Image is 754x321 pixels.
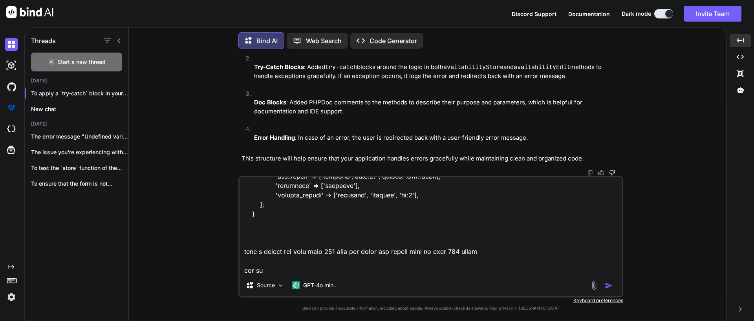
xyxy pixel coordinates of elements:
img: Pick Models [277,282,284,289]
button: Invite Team [684,6,741,22]
button: Discord Support [512,10,556,18]
code: availabilityStore [443,63,503,71]
p: Bind AI [256,36,278,46]
p: Web Search [306,36,342,46]
img: attachment [589,281,598,290]
img: premium [5,101,18,115]
strong: Error Handling [254,134,295,141]
h1: Threads [31,36,56,46]
h2: [DATE] [25,78,128,84]
p: Bind can provide inaccurate information, including about people. Always double-check its answers.... [238,305,623,311]
img: like [598,170,604,176]
img: Bind AI [6,6,53,18]
p: To test the `store` function of the... [31,164,128,172]
span: Discord Support [512,11,556,17]
p: To apply a `try-catch` block in your `Sp... [31,89,128,97]
button: Documentation [568,10,610,18]
p: Source [257,281,275,289]
img: darkChat [5,38,18,51]
p: To ensure that the form is not... [31,180,128,188]
p: Code Generator [370,36,417,46]
p: The issue you're experiencing with the breaks... [31,148,128,156]
p: Keyboard preferences [238,297,623,304]
img: githubDark [5,80,18,93]
img: cloudideIcon [5,122,18,136]
p: : Added blocks around the logic in both and methods to handle exceptions gracefully. If an except... [254,63,622,80]
p: GPT-4o min.. [303,281,337,289]
img: copy [587,170,593,176]
img: dislike [609,170,615,176]
p: New chat [31,105,128,113]
span: Start a new thread [57,58,106,66]
p: The error message "Undefined variable $vacations" suggests... [31,133,128,140]
textarea: <lore ipsum="do-4" sitame="CONS" adipis="{{ elits('doeiusmo') }}"> @temp <inc utlab="etdo-magna a... [240,177,622,274]
p: : Added PHPDoc comments to the methods to describe their purpose and parameters, which is helpful... [254,98,622,116]
code: try-catch [325,63,357,71]
strong: Doc Blocks [254,98,286,106]
img: darkAi-studio [5,59,18,72]
span: Dark mode [622,10,651,18]
p: This structure will help ensure that your application handles errors gracefully while maintaining... [242,154,622,163]
h2: [DATE] [25,121,128,127]
span: Documentation [568,11,610,17]
code: availabilityEdit [514,63,570,71]
img: GPT-4o mini [292,281,300,289]
img: icon [605,282,613,290]
strong: Try-Catch Blocks [254,63,304,71]
p: : In case of an error, the user is redirected back with a user-friendly error message. [254,133,622,142]
img: settings [5,290,18,304]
